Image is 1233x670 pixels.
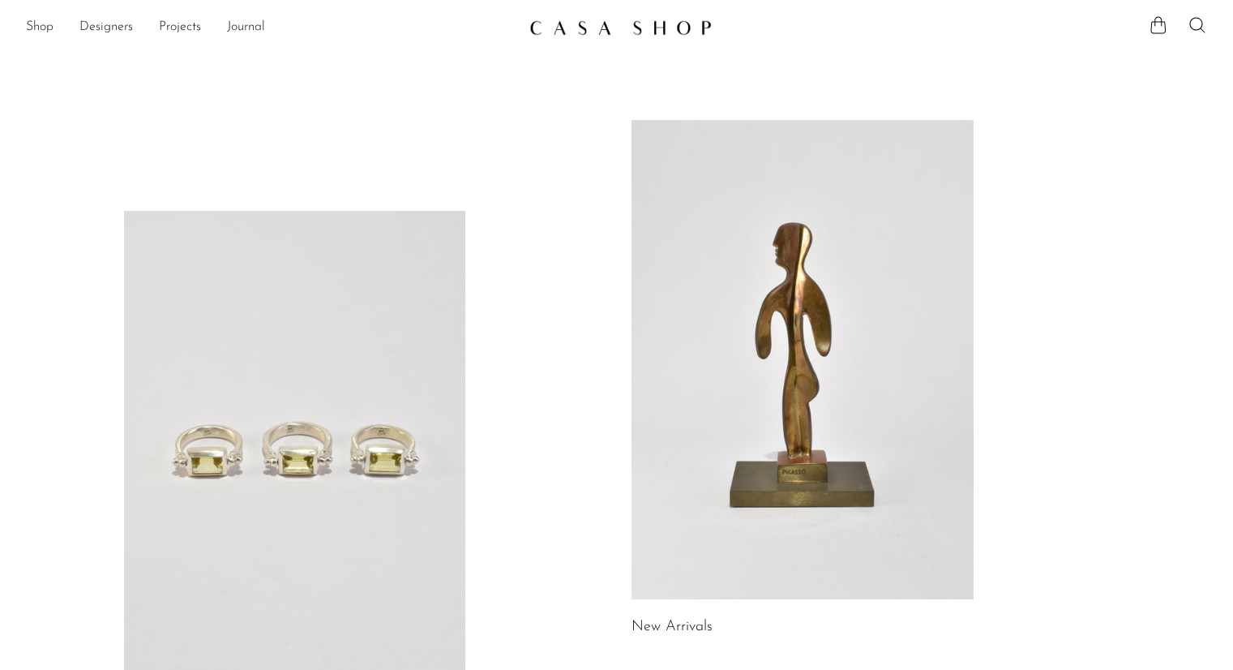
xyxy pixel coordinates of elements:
[227,17,265,38] a: Journal
[26,14,516,41] ul: NEW HEADER MENU
[26,17,54,38] a: Shop
[159,17,201,38] a: Projects
[79,17,133,38] a: Designers
[631,620,713,634] a: New Arrivals
[26,14,516,41] nav: Desktop navigation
